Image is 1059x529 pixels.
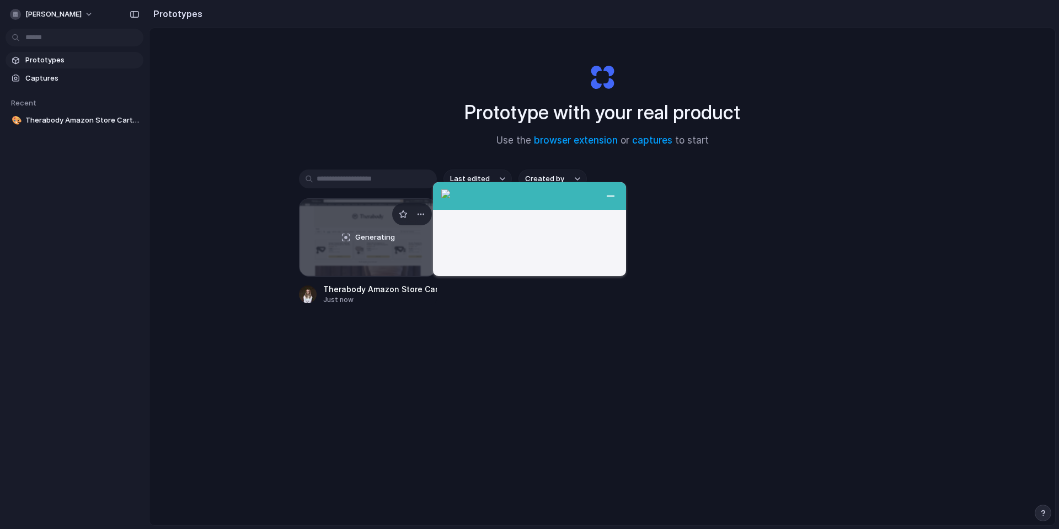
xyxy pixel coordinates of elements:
[450,173,490,184] span: Last edited
[6,112,143,129] a: 🎨Therabody Amazon Store Cart Preview
[534,135,618,146] a: browser extension
[355,232,395,243] span: Generating
[25,9,82,20] span: [PERSON_NAME]
[12,114,19,127] div: 🎨
[464,98,740,127] h1: Prototype with your real product
[632,135,672,146] a: captures
[11,98,36,107] span: Recent
[496,134,709,148] span: Use the or to start
[299,198,437,305] a: Therabody Amazon Store Cart PreviewGeneratingTherabody Amazon Store Cart PreviewJust now
[518,170,587,188] button: Created by
[323,295,437,305] div: Just now
[25,73,139,84] span: Captures
[323,283,437,295] div: Therabody Amazon Store Cart Preview
[6,52,143,68] a: Prototypes
[149,7,202,20] h2: Prototypes
[6,70,143,87] a: Captures
[443,170,512,188] button: Last edited
[10,115,21,126] button: 🎨
[525,173,564,184] span: Created by
[25,55,139,66] span: Prototypes
[25,115,139,126] span: Therabody Amazon Store Cart Preview
[6,6,99,23] button: [PERSON_NAME]
[441,189,450,198] img: callcloud-icon-white-35.svg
